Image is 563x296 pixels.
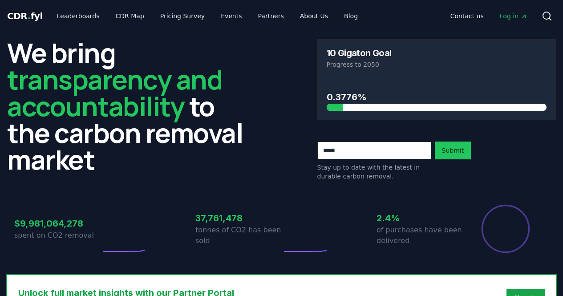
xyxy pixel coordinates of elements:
a: About Us [293,8,335,24]
a: Leaderboards [50,8,107,24]
h3: 2.4% [377,211,463,225]
span: CDR fyi [7,11,43,21]
a: Blog [337,8,365,24]
span: transparency and accountability [7,61,222,124]
h3: 10 Gigaton Goal [327,49,392,57]
nav: Main [443,8,535,24]
a: CDR.fyi [7,10,43,22]
p: Progress to 2050 [327,60,547,69]
h3: $9,981,064,278 [14,217,101,230]
p: Stay up to date with the latest in durable carbon removal. [317,163,431,181]
p: of purchases have been delivered [377,225,463,246]
h2: We bring to the carbon removal market [7,39,246,173]
a: Log in [493,8,535,24]
p: spent on CO2 removal [14,230,101,241]
a: Pricing Survey [153,8,212,24]
h3: 0.3776% [327,90,547,104]
span: . [28,11,31,21]
nav: Main [50,8,365,24]
a: Partners [251,8,291,24]
p: tonnes of CO2 has been sold [195,225,282,246]
a: Events [214,8,249,24]
a: Contact us [443,8,491,24]
span: Log in [500,12,527,20]
h3: 37,761,478 [195,211,282,225]
button: Submit [435,142,471,159]
a: CDR Map [109,8,151,24]
div: Percentage of sales delivered [481,204,531,254]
